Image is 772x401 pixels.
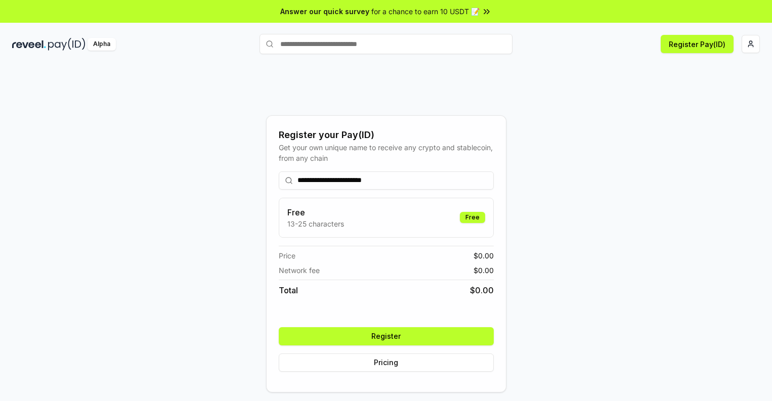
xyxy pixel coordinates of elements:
[474,250,494,261] span: $ 0.00
[279,353,494,372] button: Pricing
[474,265,494,276] span: $ 0.00
[279,128,494,142] div: Register your Pay(ID)
[287,206,344,218] h3: Free
[48,38,85,51] img: pay_id
[460,212,485,223] div: Free
[279,327,494,345] button: Register
[279,142,494,163] div: Get your own unique name to receive any crypto and stablecoin, from any chain
[287,218,344,229] p: 13-25 characters
[470,284,494,296] span: $ 0.00
[88,38,116,51] div: Alpha
[279,250,295,261] span: Price
[661,35,734,53] button: Register Pay(ID)
[280,6,369,17] span: Answer our quick survey
[12,38,46,51] img: reveel_dark
[279,284,298,296] span: Total
[279,265,320,276] span: Network fee
[371,6,480,17] span: for a chance to earn 10 USDT 📝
